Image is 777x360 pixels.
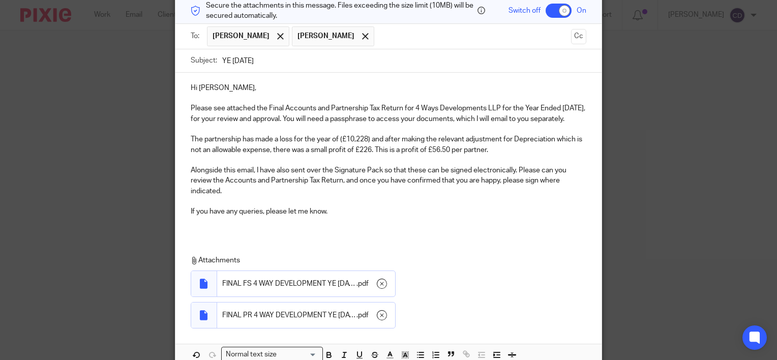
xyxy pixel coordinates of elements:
span: pdf [358,310,369,320]
label: Subject: [191,55,217,66]
p: Hi [PERSON_NAME], [191,83,586,93]
span: FINAL PR 4 WAY DEVELOPMENT YE [DATE] [222,310,356,320]
span: Switch off [509,6,541,16]
p: The partnership has made a loss for the year of (£10,228) and after making the relevant adjustmen... [191,134,586,155]
div: . [217,303,395,328]
span: pdf [358,279,369,289]
p: Attachments [191,255,582,265]
div: . [217,271,395,296]
input: Search for option [280,349,317,360]
span: [PERSON_NAME] [213,31,270,41]
p: Alongside this email, I have also sent over the Signature Pack so that these can be signed electr... [191,165,586,196]
span: [PERSON_NAME] [297,31,354,41]
span: On [577,6,586,16]
label: To: [191,31,202,41]
span: Secure the attachments in this message. Files exceeding the size limit (10MB) will be secured aut... [206,1,475,21]
span: Normal text size [224,349,279,360]
span: FINAL FS 4 WAY DEVELOPMENT YE [DATE] [222,279,356,289]
p: Please see attached the Final Accounts and Partnership Tax Return for 4 Ways Developments LLP for... [191,103,586,124]
button: Cc [571,29,586,44]
p: If you have any queries, please let me know. [191,206,586,217]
